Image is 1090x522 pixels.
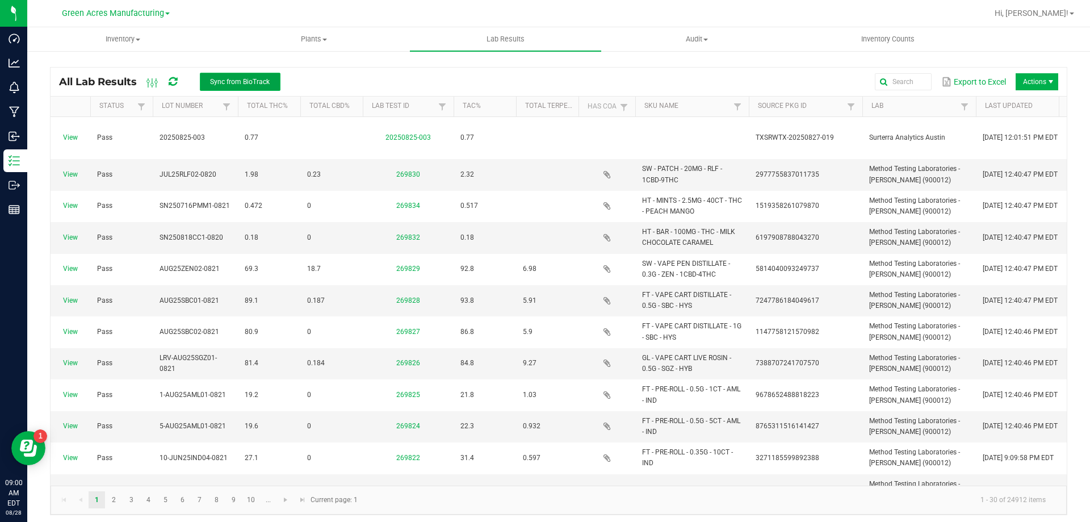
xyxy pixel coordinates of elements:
[523,359,536,367] span: 9.27
[1016,73,1058,90] li: Actions
[396,391,420,399] a: 269825
[247,102,296,111] a: Total THC%Sortable
[245,359,258,367] span: 81.4
[396,328,420,336] a: 269827
[396,265,420,273] a: 269829
[160,297,219,304] span: AUG25SBC01-0821
[106,491,122,508] a: Page 2
[97,297,112,304] span: Pass
[245,133,258,141] span: 0.77
[995,9,1068,18] span: Hi, [PERSON_NAME]!
[63,265,78,273] a: View
[983,202,1058,210] span: [DATE] 12:40:47 PM EDT
[460,133,474,141] span: 0.77
[869,354,960,373] span: Method Testing Laboratories - [PERSON_NAME] (900012)
[33,429,47,443] iframe: Resource center unread badge
[208,491,225,508] a: Page 8
[869,448,960,467] span: Method Testing Laboratories - [PERSON_NAME] (900012)
[294,491,311,508] a: Go to the last page
[642,291,731,310] span: FT - VAPE CART DISTILLATE - 0.5G - SBC - HYS
[99,102,134,111] a: StatusSortable
[385,133,431,141] a: 20250825-003
[160,391,226,399] span: 1-AUG25AML01-0821
[523,454,540,462] span: 0.597
[525,102,574,111] a: Total Terpenes%Sortable
[97,133,112,141] span: Pass
[160,328,219,336] span: AUG25SBC02-0821
[5,478,22,508] p: 09:00 AM EDT
[245,233,258,241] span: 0.18
[63,454,78,462] a: View
[260,491,276,508] a: Page 11
[642,417,740,436] span: FT - PRE-ROLL - 0.5G - 5CT - AML - IND
[869,260,960,278] span: Method Testing Laboratories - [PERSON_NAME] (900012)
[9,131,20,142] inline-svg: Inbound
[983,328,1058,336] span: [DATE] 12:40:46 PM EDT
[298,495,307,504] span: Go to the last page
[9,106,20,118] inline-svg: Manufacturing
[756,297,819,304] span: 7247786184049617
[160,170,216,178] span: JUL25RLF02-0820
[869,133,945,141] span: Surterra Analytics Austin
[460,265,474,273] span: 92.8
[160,454,228,462] span: 10-JUN25IND04-0821
[63,170,78,178] a: View
[245,297,258,304] span: 89.1
[225,491,242,508] a: Page 9
[135,99,148,114] a: Filter
[307,454,311,462] span: 0
[160,202,230,210] span: SN250716PMM1-0821
[97,170,112,178] span: Pass
[307,233,311,241] span: 0
[460,454,474,462] span: 31.4
[162,102,219,111] a: Lot NumberSortable
[245,422,258,430] span: 19.6
[160,233,223,241] span: SN250818CC1-0820
[460,202,478,210] span: 0.517
[307,359,325,367] span: 0.184
[460,328,474,336] span: 86.8
[9,204,20,215] inline-svg: Reports
[123,491,140,508] a: Page 3
[523,391,536,399] span: 1.03
[307,297,325,304] span: 0.187
[372,102,435,111] a: Lab Test IDSortable
[471,34,540,44] span: Lab Results
[985,102,1085,111] a: Last UpdatedSortable
[869,385,960,404] span: Method Testing Laboratories - [PERSON_NAME] (900012)
[62,9,164,18] span: Green Acres Manufacturing
[220,99,233,114] a: Filter
[243,491,259,508] a: Page 10
[63,133,78,141] a: View
[983,170,1058,178] span: [DATE] 12:40:47 PM EDT
[245,391,258,399] span: 19.2
[758,102,844,111] a: Source Pkg IDSortable
[958,99,971,114] a: Filter
[160,265,220,273] span: AUG25ZEN02-0821
[396,202,420,210] a: 269834
[756,233,819,241] span: 6197908788043270
[642,385,740,404] span: FT - PRE-ROLL - 0.5G - 1CT - AML - IND
[983,454,1054,462] span: [DATE] 9:09:58 PM EDT
[396,170,420,178] a: 269830
[846,34,930,44] span: Inventory Counts
[160,422,226,430] span: 5-AUG25AML01-0821
[97,359,112,367] span: Pass
[844,99,858,114] a: Filter
[460,297,474,304] span: 93.8
[871,102,957,111] a: LabSortable
[309,102,358,111] a: Total CBD%Sortable
[463,102,512,111] a: TAC%Sortable
[63,422,78,430] a: View
[9,155,20,166] inline-svg: Inventory
[281,495,290,504] span: Go to the next page
[97,391,112,399] span: Pass
[157,491,174,508] a: Page 5
[396,422,420,430] a: 269824
[9,33,20,44] inline-svg: Dashboard
[63,391,78,399] a: View
[578,97,635,117] th: Has CoA
[11,431,45,465] iframe: Resource center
